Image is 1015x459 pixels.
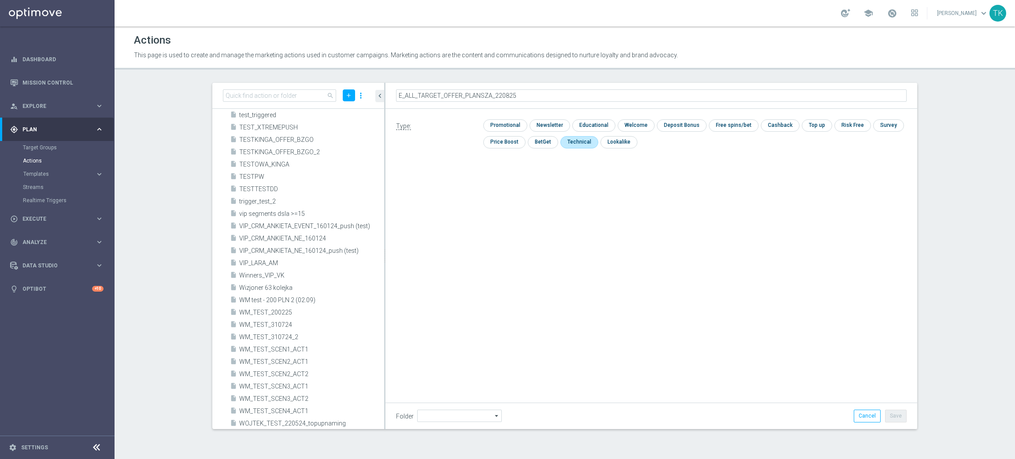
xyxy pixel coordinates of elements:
a: Target Groups [23,144,92,151]
i: keyboard_arrow_right [95,215,104,223]
a: Optibot [22,277,92,300]
button: chevron_left [375,90,384,102]
span: Explore [22,104,95,109]
span: WM_TEST_SCEN2_ACT1 [239,358,384,366]
i: insert_drive_file [230,407,237,417]
i: chevron_left [376,92,384,100]
i: insert_drive_file [230,296,237,306]
a: Dashboard [22,48,104,71]
button: track_changes Analyze keyboard_arrow_right [10,239,104,246]
i: keyboard_arrow_right [95,170,104,178]
p: This page is used to create and manage the marketing actions used in customer campaigns. Marketin... [134,51,704,59]
span: WOJTEK_TEST_220524_topupnaming [239,420,384,427]
button: lightbulb Optibot +10 [10,285,104,292]
a: [PERSON_NAME]keyboard_arrow_down [936,7,989,20]
i: person_search [10,102,18,110]
span: VIP_CRM_ANKIETA_NE_160124 [239,235,384,242]
span: VIP_CRM_ANKIETA_NE_160124_push (test) [239,247,384,255]
i: play_circle_outline [10,215,18,223]
div: Dashboard [10,48,104,71]
i: arrow_drop_down [493,410,501,422]
span: Type: [396,122,411,130]
span: WM_TEST_SCEN3_ACT2 [239,395,384,403]
div: Analyze [10,238,95,246]
span: Plan [22,127,95,132]
button: Save [885,410,907,422]
a: Mission Control [22,71,104,94]
i: add [345,92,352,99]
span: Templates [23,171,86,177]
h1: Actions [134,34,171,47]
i: insert_drive_file [230,136,237,146]
span: Wizjoner 63 kolejka [239,284,384,292]
i: gps_fixed [10,126,18,133]
div: Templates [23,167,114,181]
button: play_circle_outline Execute keyboard_arrow_right [10,215,104,222]
span: WM_TEST_200225 [239,309,384,316]
span: TESTOWA_KINGA [239,161,384,168]
i: insert_drive_file [230,382,237,392]
span: trigger_test_2 [239,198,384,205]
span: keyboard_arrow_down [979,8,989,18]
i: keyboard_arrow_right [95,238,104,246]
div: +10 [92,286,104,292]
span: Execute [22,216,95,222]
div: Mission Control [10,79,104,86]
div: Execute [10,215,95,223]
a: Settings [21,445,48,450]
div: Streams [23,181,114,194]
span: WM_TEST_310724 [239,321,384,329]
i: insert_drive_file [230,148,237,158]
div: Target Groups [23,141,114,154]
span: TESTKINGA_OFFER_BZGO_2 [239,148,384,156]
button: Data Studio keyboard_arrow_right [10,262,104,269]
i: insert_drive_file [230,358,237,368]
span: vip segments dsla &gt;=15 [239,210,384,218]
button: equalizer Dashboard [10,56,104,63]
div: Optibot [10,277,104,300]
i: insert_drive_file [230,370,237,380]
button: add [343,89,355,101]
span: WM_TEST_SCEN4_ACT1 [239,407,384,415]
i: lightbulb [10,285,18,293]
i: insert_drive_file [230,234,237,244]
i: more_vert [356,89,365,102]
i: track_changes [10,238,18,246]
i: insert_drive_file [230,321,237,331]
i: insert_drive_file [230,271,237,281]
input: Quick find action or folder [223,89,336,102]
i: keyboard_arrow_right [95,125,104,133]
div: Plan [10,126,95,133]
div: Data Studio [10,262,95,270]
i: insert_drive_file [230,160,237,170]
button: Cancel [854,410,881,422]
a: Streams [23,184,92,191]
span: WM_TEST_SCEN3_ACT1 [239,383,384,390]
button: gps_fixed Plan keyboard_arrow_right [10,126,104,133]
input: New Action [396,89,907,102]
i: insert_drive_file [230,308,237,318]
div: Explore [10,102,95,110]
span: Data Studio [22,263,95,268]
span: WM_TEST_SCEN1_ACT1 [239,346,384,353]
span: TESTKINGA_OFFER_BZGO [239,136,384,144]
i: keyboard_arrow_right [95,102,104,110]
a: Actions [23,157,92,164]
i: insert_drive_file [230,173,237,183]
i: insert_drive_file [230,395,237,405]
span: search [327,92,334,99]
i: insert_drive_file [230,197,237,207]
span: TESTTESTDD [239,185,384,193]
span: Winners_VIP_VK [239,272,384,279]
div: Templates [23,171,95,177]
i: insert_drive_file [230,123,237,133]
button: Templates keyboard_arrow_right [23,170,104,178]
div: person_search Explore keyboard_arrow_right [10,103,104,110]
i: insert_drive_file [230,333,237,343]
span: test_triggered [239,111,384,119]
